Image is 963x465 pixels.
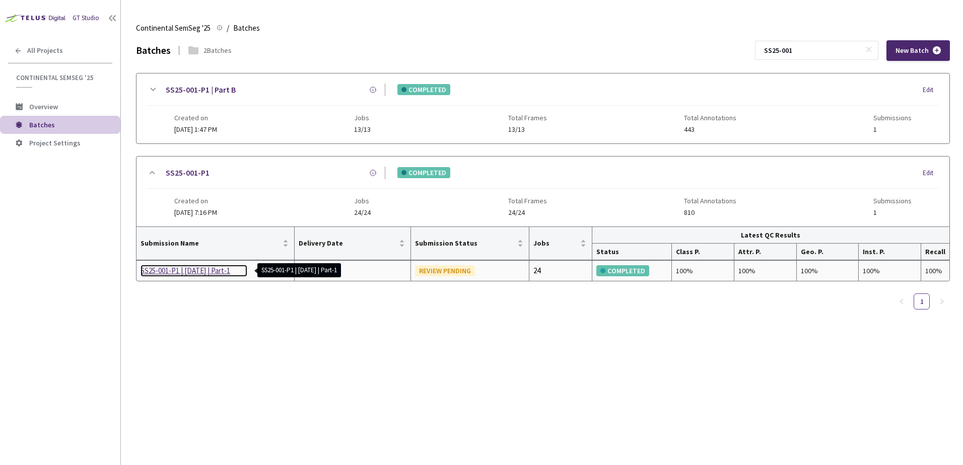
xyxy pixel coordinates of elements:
[738,265,792,276] div: 100%
[227,22,229,34] li: /
[939,298,945,304] span: right
[415,239,515,247] span: Submission Status
[166,84,236,96] a: SS25-001-P1 | Part B
[758,41,865,59] input: Search
[508,209,547,216] span: 24/24
[896,46,929,55] span: New Batch
[397,84,450,95] div: COMPLETED
[27,46,63,55] span: All Projects
[934,293,950,309] li: Next Page
[508,114,547,122] span: Total Frames
[797,244,859,260] th: Geo. P.
[29,138,81,147] span: Project Settings
[734,244,797,260] th: Attr. P.
[174,197,217,205] span: Created on
[684,209,736,216] span: 810
[592,227,949,244] th: Latest QC Results
[863,265,917,276] div: 100%
[873,209,912,216] span: 1
[136,157,949,226] div: SS25-001-P1COMPLETEDEditCreated on[DATE] 7:16 PMJobs24/24Total Frames24/24Total Annotations810Sub...
[295,227,411,260] th: Delivery Date
[354,209,371,216] span: 24/24
[914,293,930,309] li: 1
[921,244,949,260] th: Recall
[174,208,217,217] span: [DATE] 7:16 PM
[893,293,910,309] button: left
[684,126,736,133] span: 443
[873,126,912,133] span: 1
[136,73,949,143] div: SS25-001-P1 | Part BCOMPLETEDEditCreated on[DATE] 1:47 PMJobs13/13Total Frames13/13Total Annotati...
[354,114,371,122] span: Jobs
[508,126,547,133] span: 13/13
[141,239,281,247] span: Submission Name
[166,167,210,179] a: SS25-001-P1
[16,73,106,82] span: Continental SemSeg '25
[899,298,905,304] span: left
[397,167,450,178] div: COMPLETED
[596,265,649,276] div: COMPLETED
[136,22,211,34] span: Continental SemSeg '25
[533,265,588,277] div: 24
[676,265,730,276] div: 100%
[859,244,921,260] th: Inst. P.
[354,126,371,133] span: 13/13
[923,168,939,178] div: Edit
[73,14,99,23] div: GT Studio
[299,265,406,277] div: [DATE]
[174,125,217,134] span: [DATE] 1:47 PM
[529,227,592,260] th: Jobs
[672,244,734,260] th: Class P.
[893,293,910,309] li: Previous Page
[934,293,950,309] button: right
[29,102,58,111] span: Overview
[174,114,217,122] span: Created on
[801,265,855,276] div: 100%
[141,265,247,277] a: SS25-001-P1 | [DATE] | Part-1
[203,45,232,55] div: 2 Batches
[233,22,260,34] span: Batches
[415,265,475,276] div: REVIEW PENDING
[592,244,672,260] th: Status
[29,120,55,129] span: Batches
[684,114,736,122] span: Total Annotations
[299,239,397,247] span: Delivery Date
[914,294,929,309] a: 1
[136,227,295,260] th: Submission Name
[354,197,371,205] span: Jobs
[923,85,939,95] div: Edit
[684,197,736,205] span: Total Annotations
[873,197,912,205] span: Submissions
[136,43,171,58] div: Batches
[533,239,578,247] span: Jobs
[411,227,529,260] th: Submission Status
[925,265,945,276] div: 100%
[873,114,912,122] span: Submissions
[508,197,547,205] span: Total Frames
